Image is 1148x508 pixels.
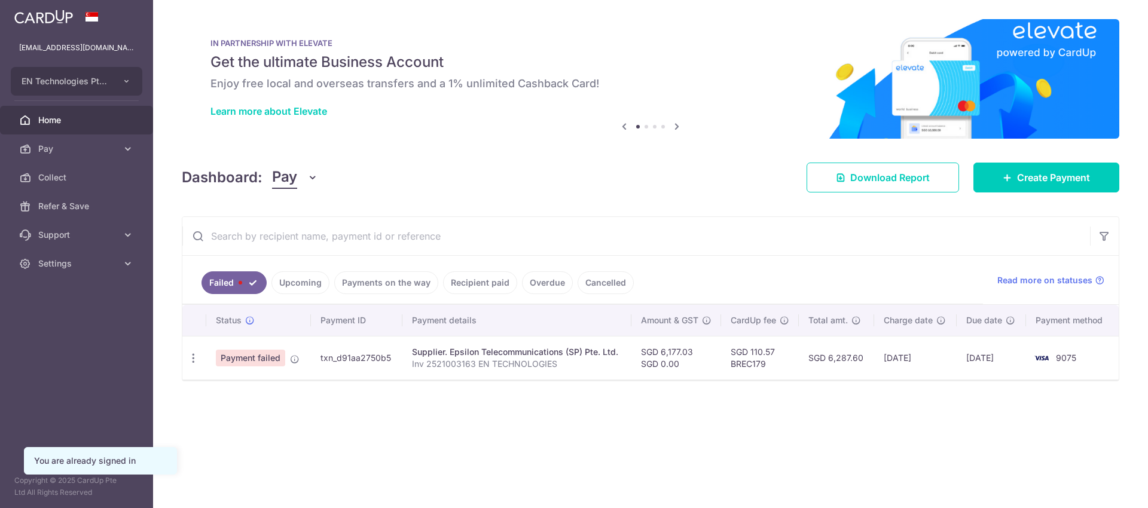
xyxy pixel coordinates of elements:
[38,172,117,183] span: Collect
[721,336,799,380] td: SGD 110.57 BREC179
[1056,353,1076,363] span: 9075
[884,314,933,326] span: Charge date
[19,42,134,54] p: [EMAIL_ADDRESS][DOMAIN_NAME]
[11,67,142,96] button: EN Technologies Pte Ltd
[402,305,631,336] th: Payment details
[216,314,242,326] span: Status
[210,105,327,117] a: Learn more about Elevate
[808,314,848,326] span: Total amt.
[641,314,698,326] span: Amount & GST
[578,271,634,294] a: Cancelled
[443,271,517,294] a: Recipient paid
[1030,351,1054,365] img: Bank Card
[210,38,1091,48] p: IN PARTNERSHIP WITH ELEVATE
[997,274,1104,286] a: Read more on statuses
[799,336,874,380] td: SGD 6,287.60
[973,163,1119,192] a: Create Payment
[522,271,573,294] a: Overdue
[1017,170,1090,185] span: Create Payment
[311,305,402,336] th: Payment ID
[38,258,117,270] span: Settings
[272,166,297,189] span: Pay
[182,217,1090,255] input: Search by recipient name, payment id or reference
[966,314,1002,326] span: Due date
[201,271,267,294] a: Failed
[631,336,721,380] td: SGD 6,177.03 SGD 0.00
[412,358,622,370] p: Inv 2521003163 EN TECHNOLOGIES
[807,163,959,192] a: Download Report
[182,167,262,188] h4: Dashboard:
[271,271,329,294] a: Upcoming
[182,19,1119,139] img: Renovation banner
[210,53,1091,72] h5: Get the ultimate Business Account
[14,10,73,24] img: CardUp
[1026,305,1119,336] th: Payment method
[957,336,1026,380] td: [DATE]
[210,76,1091,91] h6: Enjoy free local and overseas transfers and a 1% unlimited Cashback Card!
[412,346,622,358] div: Supplier. Epsilon Telecommunications (SP) Pte. Ltd.
[874,336,957,380] td: [DATE]
[850,170,930,185] span: Download Report
[272,166,318,189] button: Pay
[38,229,117,241] span: Support
[34,455,167,467] div: You are already signed in
[38,200,117,212] span: Refer & Save
[334,271,438,294] a: Payments on the way
[38,143,117,155] span: Pay
[997,274,1092,286] span: Read more on statuses
[311,336,402,380] td: txn_d91aa2750b5
[731,314,776,326] span: CardUp fee
[38,114,117,126] span: Home
[22,75,110,87] span: EN Technologies Pte Ltd
[216,350,285,366] span: Payment failed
